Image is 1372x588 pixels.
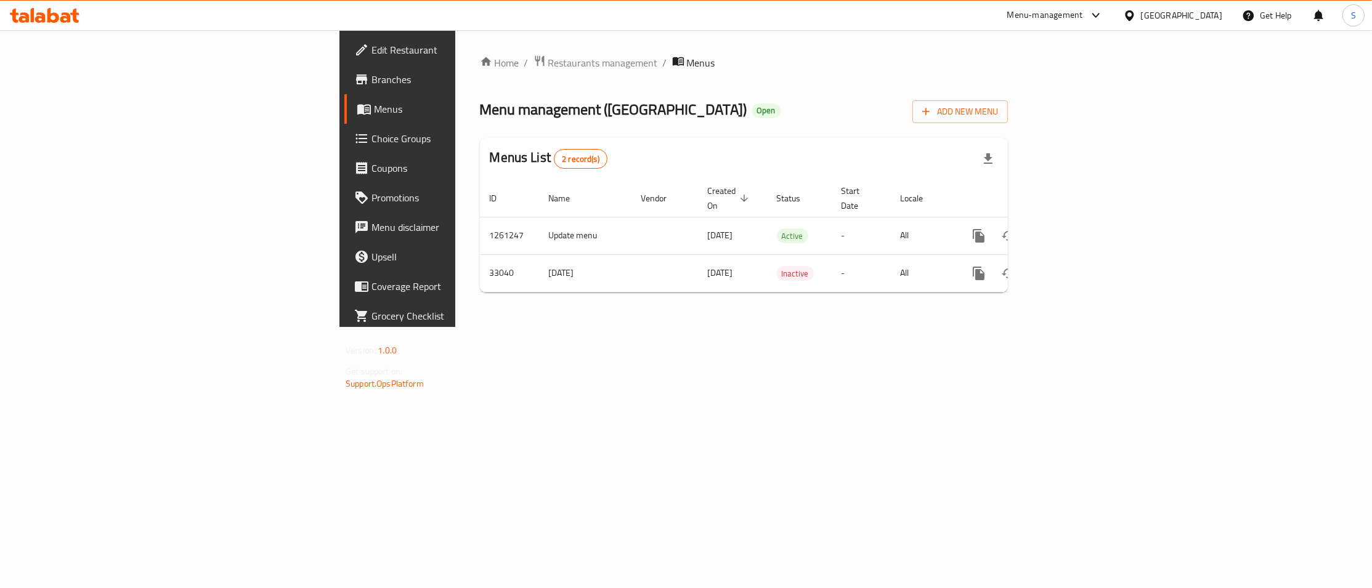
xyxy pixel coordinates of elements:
button: Add New Menu [912,100,1008,123]
span: Choice Groups [371,131,559,146]
span: Get support on: [346,363,402,379]
td: Update menu [539,217,631,254]
nav: breadcrumb [480,55,1008,71]
span: 2 record(s) [554,153,607,165]
a: Choice Groups [344,124,569,153]
span: Vendor [641,191,683,206]
h2: Menus List [490,148,607,169]
a: Restaurants management [534,55,658,71]
span: Name [549,191,587,206]
td: All [891,254,954,292]
a: Coverage Report [344,272,569,301]
span: Edit Restaurant [371,42,559,57]
li: / [663,55,667,70]
span: Restaurants management [548,55,658,70]
button: Change Status [994,221,1023,251]
span: Version: [346,342,376,358]
a: Menus [344,94,569,124]
span: Created On [708,183,752,213]
div: Total records count [554,149,607,169]
a: Grocery Checklist [344,301,569,331]
a: Branches [344,65,569,94]
button: more [964,259,994,288]
span: Add New Menu [922,104,998,119]
span: Active [777,229,808,243]
span: [DATE] [708,227,733,243]
a: Menu disclaimer [344,212,569,242]
td: All [891,217,954,254]
div: [GEOGRAPHIC_DATA] [1141,9,1222,22]
td: - [832,217,891,254]
span: Menu management ( [GEOGRAPHIC_DATA] ) [480,95,747,123]
div: Open [752,103,781,118]
span: Branches [371,72,559,87]
span: Grocery Checklist [371,308,559,323]
th: Actions [954,180,1092,217]
span: Status [777,191,817,206]
td: - [832,254,891,292]
span: Coupons [371,161,559,175]
a: Coupons [344,153,569,183]
span: ID [490,191,513,206]
span: Coverage Report [371,279,559,294]
span: Promotions [371,190,559,205]
span: Start Date [842,183,876,213]
span: [DATE] [708,265,733,281]
span: Menus [687,55,715,70]
a: Promotions [344,183,569,212]
span: Inactive [777,267,814,281]
td: [DATE] [539,254,631,292]
button: Change Status [994,259,1023,288]
a: Upsell [344,242,569,272]
div: Active [777,228,808,243]
div: Menu-management [1007,8,1083,23]
span: Menus [374,102,559,116]
a: Support.OpsPlatform [346,376,424,392]
a: Edit Restaurant [344,35,569,65]
div: Export file [973,144,1003,174]
span: S [1351,9,1356,22]
button: more [964,221,994,251]
span: Open [752,105,781,116]
span: Upsell [371,249,559,264]
span: Locale [901,191,940,206]
table: enhanced table [480,180,1092,292]
div: Inactive [777,266,814,281]
span: Menu disclaimer [371,220,559,235]
span: 1.0.0 [378,342,397,358]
